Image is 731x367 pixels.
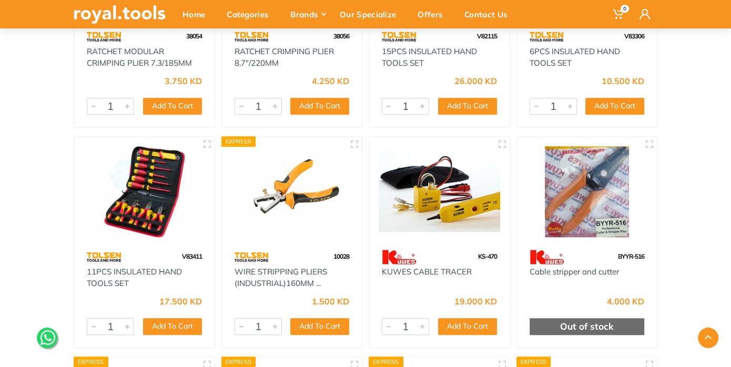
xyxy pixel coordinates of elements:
div: 1.500 KD [312,297,349,305]
a: 15PCS INSULATED HAND TOOLS SET [382,46,477,68]
img: 64.webp [382,27,416,46]
div: Express [369,356,403,367]
div: Offers [410,3,457,25]
img: Royal Tools - KUWES CABLE TRACER [379,146,500,237]
img: 64.webp [87,248,121,266]
div: 19.000 KD [454,297,497,305]
img: 65.webp [530,248,564,266]
img: Royal Tools - WIRE STRIPPING PLIERS (INDUSTRIAL)160MM ,6 [231,146,353,237]
img: Royal Tools - 11PCS INSULATED HAND TOOLS SET [84,146,205,237]
button: Add To Cart [143,98,202,115]
img: royal.tools Logo [74,5,166,24]
img: 64.webp [235,27,269,46]
span: V83411 [182,252,202,260]
div: Our Specialize [332,3,410,25]
button: Add To Cart [290,98,349,115]
span: 10028 [333,252,349,260]
a: KUWES CABLE TRACER [382,267,472,277]
span: BYYR-516 [618,252,644,260]
div: Express [74,356,108,367]
div: Express [221,136,256,147]
a: Cable stripper and cutter [530,267,619,277]
a: 11PCS INSULATED HAND TOOLS SET [87,267,182,289]
span: 38056 [333,32,349,40]
div: 3.750 KD [165,77,202,85]
div: 17.500 KD [159,297,202,305]
img: 65.webp [382,248,417,266]
div: Home [175,3,219,25]
img: Royal Tools - Cable stripper and cutter [526,146,648,237]
span: V83306 [624,32,644,40]
div: 4.250 KD [312,77,349,85]
button: Add To Cart [438,98,497,115]
span: KS-470 [478,252,497,260]
button: Add To Cart [585,98,644,115]
button: Add To Cart [438,318,497,335]
div: Express [221,356,256,367]
div: Brands [283,3,332,25]
span: 0 [621,5,629,13]
span: 38054 [186,32,202,40]
a: RATCHET CRIMPING PLIER 8.7"/220MM [235,46,334,68]
div: Express [516,356,551,367]
div: 4.000 KD [607,297,644,305]
button: Add To Cart [290,318,349,335]
a: 6PCS INSULATED HAND TOOLS SET [530,46,620,68]
div: 26.000 KD [454,77,497,85]
img: 64.webp [235,248,269,266]
img: 64.webp [87,27,121,46]
div: Contact Us [457,3,522,25]
span: V82115 [477,32,497,40]
div: Categories [219,3,283,25]
div: 10.500 KD [602,77,644,85]
div: Out of stock [530,318,645,335]
a: RATCHET MODULAR CRIMPING PLIER 7.3/185MM [87,46,192,68]
a: WIRE STRIPPING PLIERS (INDUSTRIAL)160MM ... [235,267,327,289]
button: Add To Cart [143,318,202,335]
img: 64.webp [530,27,564,46]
